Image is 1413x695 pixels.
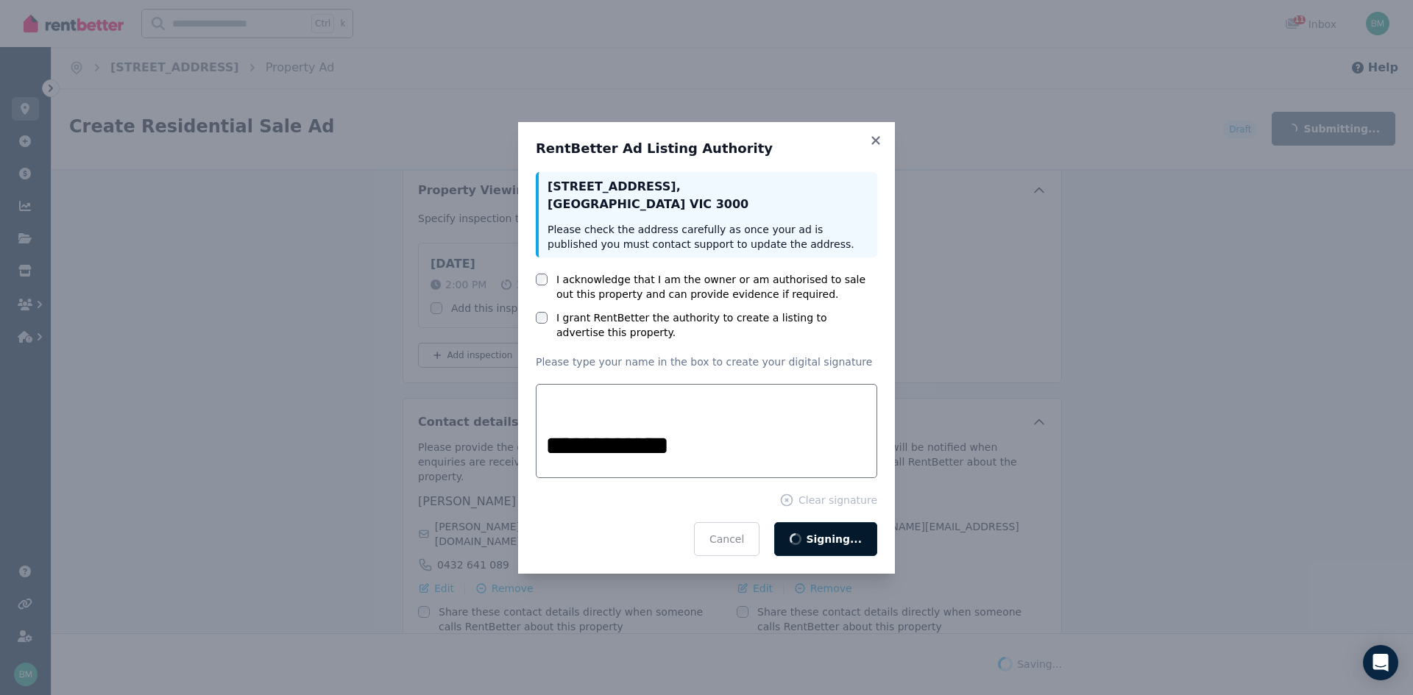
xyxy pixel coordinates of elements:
label: I grant RentBetter the authority to create a listing to advertise this property. [556,310,877,340]
label: I acknowledge that I am the owner or am authorised to sale out this property and can provide evid... [556,272,877,302]
p: [STREET_ADDRESS] , [GEOGRAPHIC_DATA] VIC 3000 [548,178,868,213]
div: Open Intercom Messenger [1363,645,1398,680]
p: Please type your name in the box to create your digital signature [536,354,877,369]
p: Please check the address carefully as once your ad is published you must contact support to updat... [548,222,868,252]
h3: RentBetter Ad Listing Authority [536,140,877,157]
